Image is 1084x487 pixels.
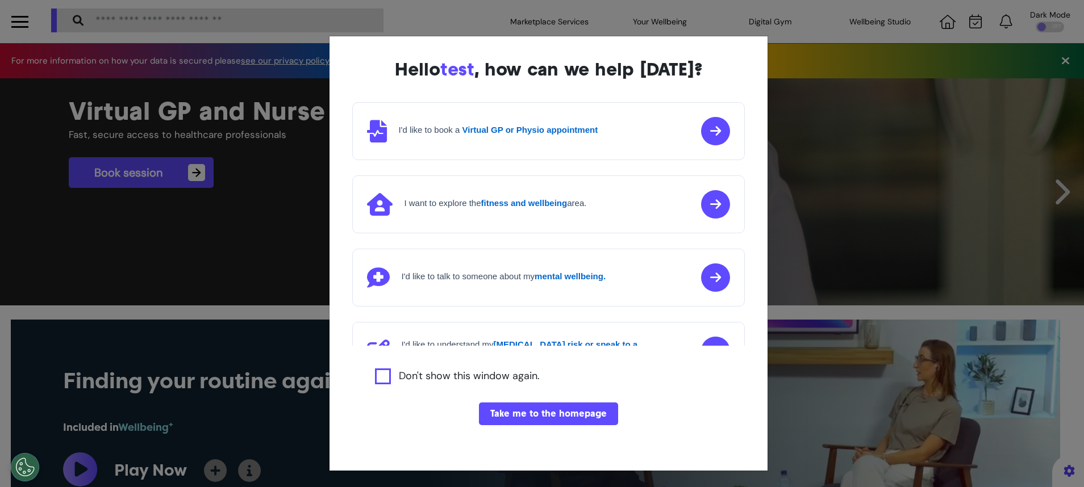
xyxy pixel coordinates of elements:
[535,271,606,281] strong: mental wellbeing.
[401,271,606,282] h4: I'd like to talk to someone about my
[404,198,586,208] h4: I want to explore the area.
[479,402,618,425] button: Take me to the homepage
[401,339,637,359] strong: [MEDICAL_DATA] risk or speak to a [MEDICAL_DATA] nurse
[352,59,744,79] div: Hello , how can we help [DATE]?
[398,125,598,135] h4: I'd like to book a
[375,368,391,384] input: Agree to privacy policy
[401,339,674,360] h4: I'd like to understand my about my symptoms or diagnosis.
[462,125,598,135] strong: Virtual GP or Physio appointment
[481,198,568,208] strong: fitness and wellbeing
[11,453,39,481] button: Open Preferences
[399,368,540,384] label: Don't show this window again.
[440,58,474,80] span: test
